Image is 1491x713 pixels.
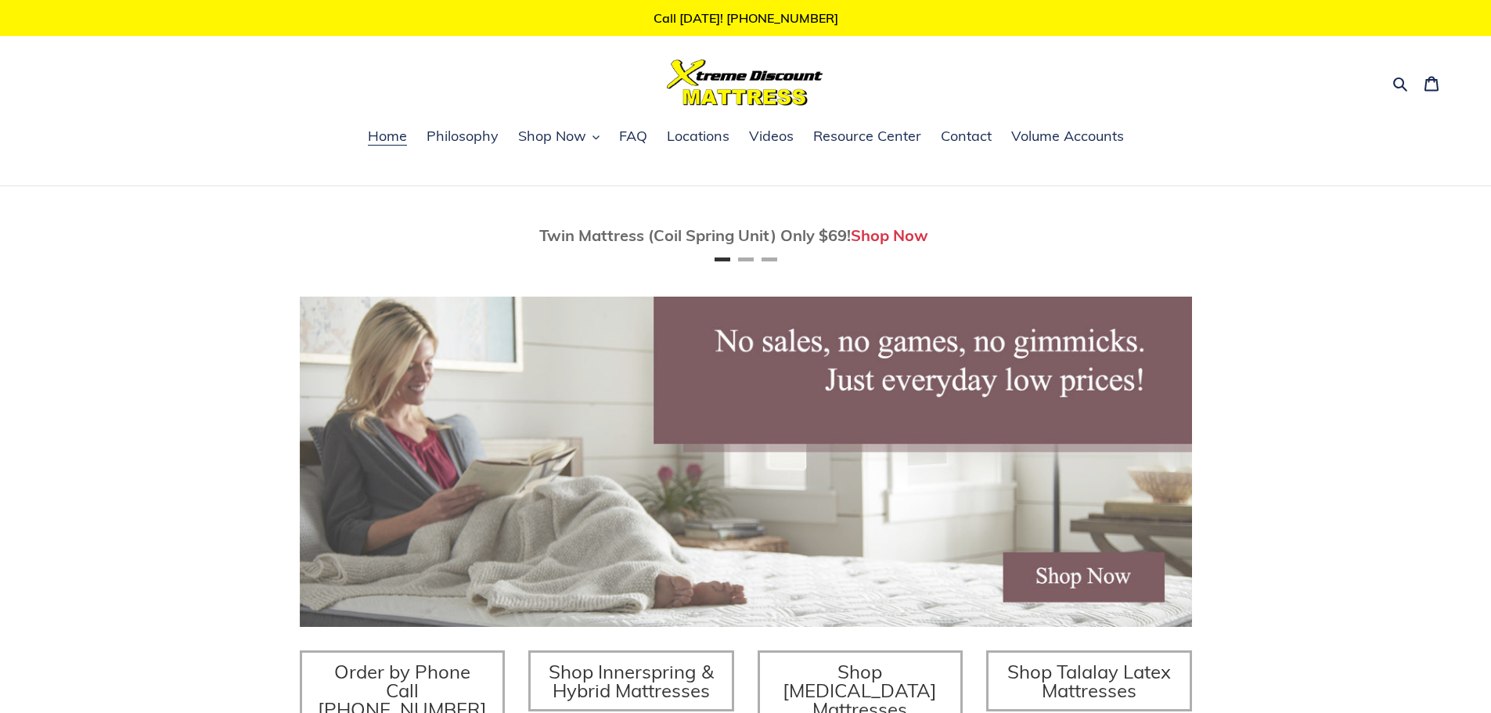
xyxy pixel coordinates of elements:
span: FAQ [619,127,647,146]
a: Contact [933,125,999,149]
span: Resource Center [813,127,921,146]
button: Shop Now [510,125,607,149]
a: Volume Accounts [1003,125,1132,149]
a: Shop Innerspring & Hybrid Mattresses [528,650,734,711]
a: Locations [659,125,737,149]
span: Locations [667,127,729,146]
a: FAQ [611,125,655,149]
img: Xtreme Discount Mattress [667,59,823,106]
a: Resource Center [805,125,929,149]
img: herobannermay2022-1652879215306_1200x.jpg [300,297,1192,627]
span: Shop Innerspring & Hybrid Mattresses [549,660,714,702]
span: Shop Talalay Latex Mattresses [1007,660,1171,702]
span: Philosophy [427,127,499,146]
a: Home [360,125,415,149]
a: Shop Talalay Latex Mattresses [986,650,1192,711]
a: Philosophy [419,125,506,149]
span: Videos [749,127,794,146]
span: Home [368,127,407,146]
span: Shop Now [518,127,586,146]
span: Twin Mattress (Coil Spring Unit) Only $69! [539,225,851,245]
button: Page 1 [715,257,730,261]
button: Page 2 [738,257,754,261]
a: Videos [741,125,801,149]
a: Shop Now [851,225,928,245]
span: Contact [941,127,992,146]
span: Volume Accounts [1011,127,1124,146]
button: Page 3 [762,257,777,261]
